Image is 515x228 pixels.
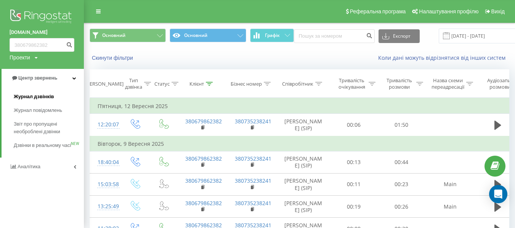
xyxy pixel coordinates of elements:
[14,120,80,136] span: Звіт про пропущені необроблені дзвінки
[277,151,330,173] td: [PERSON_NAME] (SIP)
[235,155,271,162] a: 380735238241
[419,8,478,14] span: Налаштування профілю
[231,81,262,87] div: Бізнес номер
[378,196,425,218] td: 00:26
[10,8,74,27] img: Ringostat logo
[425,196,475,218] td: Main
[379,29,420,43] button: Експорт
[330,114,378,136] td: 00:06
[282,81,313,87] div: Співробітник
[14,93,54,100] span: Журнал дзвінків
[14,142,71,149] span: Дзвінки в реальному часі
[14,107,62,114] span: Журнал повідомлень
[102,32,125,38] span: Основний
[14,139,84,152] a: Дзвінки в реальному часіNEW
[330,173,378,195] td: 00:11
[235,177,271,184] a: 380735238241
[125,77,142,90] div: Тип дзвінка
[85,81,124,87] div: [PERSON_NAME]
[90,54,137,61] button: Скинути фільтри
[185,177,222,184] a: 380679862382
[350,8,406,14] span: Реферальна програма
[378,173,425,195] td: 00:23
[90,29,166,42] button: Основний
[185,155,222,162] a: 380679862382
[294,29,375,43] input: Пошук за номером
[489,185,507,203] div: Open Intercom Messenger
[10,54,30,61] div: Проекти
[14,90,84,104] a: Журнал дзвінків
[277,173,330,195] td: [PERSON_NAME] (SIP)
[185,199,222,207] a: 380679862382
[10,38,74,52] input: Пошук за номером
[235,118,271,125] a: 380735238241
[384,77,414,90] div: Тривалість розмови
[10,29,74,36] a: [DOMAIN_NAME]
[2,69,84,87] a: Центр звернень
[378,54,509,61] a: Коли дані можуть відрізнятися вiд інших систем
[189,81,204,87] div: Клієнт
[98,177,113,192] div: 15:03:58
[337,77,367,90] div: Тривалість очікування
[378,114,425,136] td: 01:50
[98,199,113,214] div: 13:25:49
[330,196,378,218] td: 00:19
[98,117,113,132] div: 12:20:07
[432,77,464,90] div: Назва схеми переадресації
[378,151,425,173] td: 00:44
[154,81,170,87] div: Статус
[250,29,294,42] button: Графік
[330,151,378,173] td: 00:13
[265,33,280,38] span: Графік
[425,173,475,195] td: Main
[18,164,40,169] span: Аналiтика
[277,196,330,218] td: [PERSON_NAME] (SIP)
[14,117,84,139] a: Звіт про пропущені необроблені дзвінки
[170,29,246,42] button: Основний
[18,75,57,81] span: Центр звернень
[277,114,330,136] td: [PERSON_NAME] (SIP)
[185,118,222,125] a: 380679862382
[98,155,113,170] div: 18:40:04
[235,199,271,207] a: 380735238241
[491,8,505,14] span: Вихід
[14,104,84,117] a: Журнал повідомлень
